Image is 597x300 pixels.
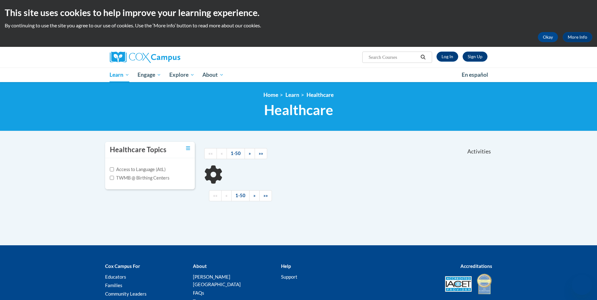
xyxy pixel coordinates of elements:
[221,151,223,156] span: «
[281,274,297,280] a: Support
[106,68,134,82] a: Learn
[263,92,278,98] a: Home
[5,6,592,19] h2: This site uses cookies to help improve your learning experience.
[462,71,488,78] span: En español
[198,68,228,82] a: About
[105,291,147,297] a: Community Leaders
[169,71,194,79] span: Explore
[463,52,487,62] a: Register
[193,263,207,269] b: About
[476,273,492,295] img: IDA® Accredited
[110,167,114,171] input: Checkbox for Options
[249,151,251,156] span: »
[231,190,250,201] a: 1-50
[285,92,299,98] a: Learn
[253,193,256,198] span: »
[110,175,169,181] label: TWMB @ Birthing Centers
[467,148,491,155] span: Activities
[368,53,418,61] input: Search Courses
[100,68,497,82] div: Main menu
[213,193,217,198] span: ««
[110,145,166,155] h3: Healthcare Topics
[245,148,255,159] a: Next
[208,151,213,156] span: ««
[307,92,334,98] a: Healthcare
[110,52,180,63] img: Cox Campus
[436,52,458,62] a: Log In
[227,148,245,159] a: 1-50
[460,263,492,269] b: Accreditations
[259,151,263,156] span: »»
[105,274,126,280] a: Educators
[110,166,166,173] label: Access to Language (AtL)
[563,32,592,42] a: More Info
[138,71,161,79] span: Engage
[133,68,165,82] a: Engage
[263,193,268,198] span: »»
[225,193,228,198] span: «
[5,22,592,29] p: By continuing to use the site you agree to our use of cookies. Use the ‘More info’ button to read...
[165,68,199,82] a: Explore
[105,282,122,288] a: Families
[538,32,558,42] button: Okay
[204,148,217,159] a: Begining
[264,102,333,118] span: Healthcare
[110,176,114,180] input: Checkbox for Options
[249,190,260,201] a: Next
[217,148,227,159] a: Previous
[193,290,204,296] a: FAQs
[572,275,592,295] iframe: Button to launch messaging window
[110,52,229,63] a: Cox Campus
[209,190,222,201] a: Begining
[193,274,241,287] a: [PERSON_NAME][GEOGRAPHIC_DATA]
[259,190,272,201] a: End
[458,68,492,81] a: En español
[255,148,267,159] a: End
[105,263,140,269] b: Cox Campus For
[202,71,224,79] span: About
[281,263,291,269] b: Help
[445,276,472,292] img: Accredited IACET® Provider
[110,71,129,79] span: Learn
[418,53,428,61] button: Search
[221,190,232,201] a: Previous
[186,145,190,152] a: Toggle collapse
